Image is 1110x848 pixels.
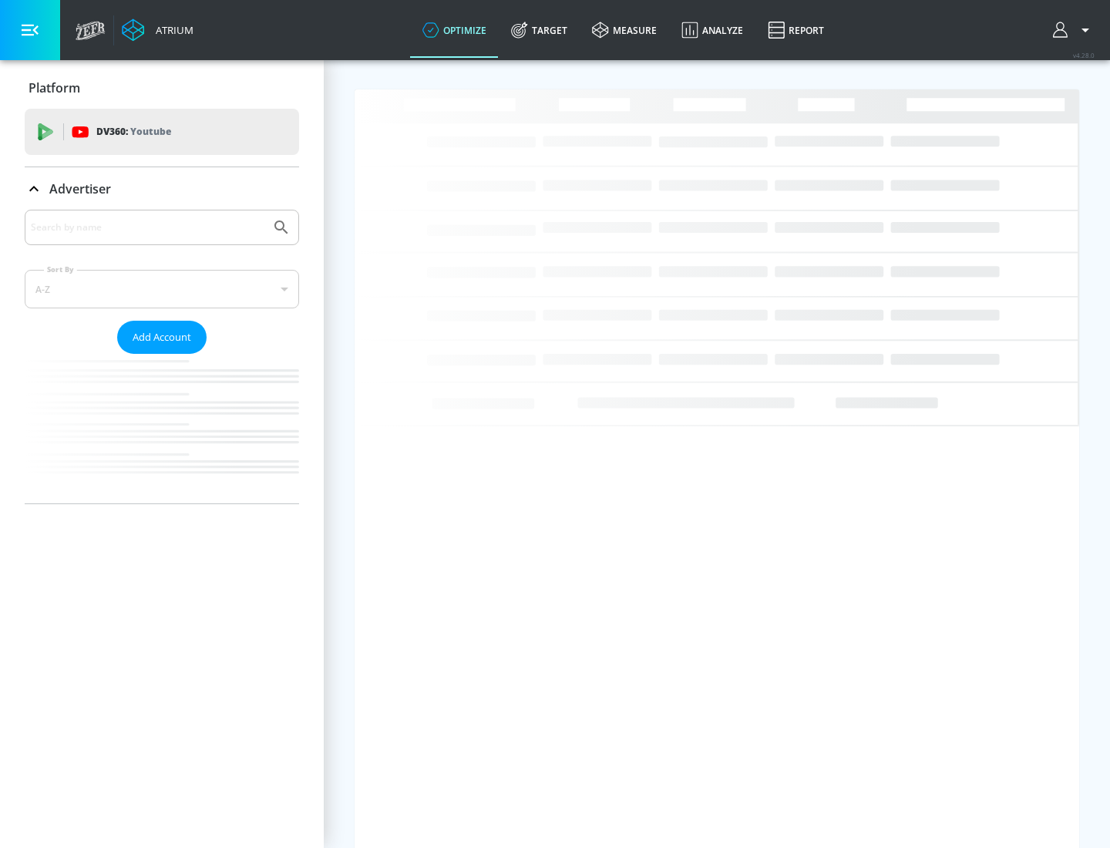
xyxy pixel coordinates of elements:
[96,123,171,140] p: DV360:
[133,328,191,346] span: Add Account
[122,19,193,42] a: Atrium
[580,2,669,58] a: measure
[755,2,836,58] a: Report
[1073,51,1095,59] span: v 4.28.0
[25,210,299,503] div: Advertiser
[49,180,111,197] p: Advertiser
[150,23,193,37] div: Atrium
[130,123,171,140] p: Youtube
[25,354,299,503] nav: list of Advertiser
[410,2,499,58] a: optimize
[117,321,207,354] button: Add Account
[29,79,80,96] p: Platform
[31,217,264,237] input: Search by name
[44,264,77,274] label: Sort By
[25,66,299,109] div: Platform
[25,167,299,210] div: Advertiser
[669,2,755,58] a: Analyze
[25,109,299,155] div: DV360: Youtube
[25,270,299,308] div: A-Z
[499,2,580,58] a: Target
